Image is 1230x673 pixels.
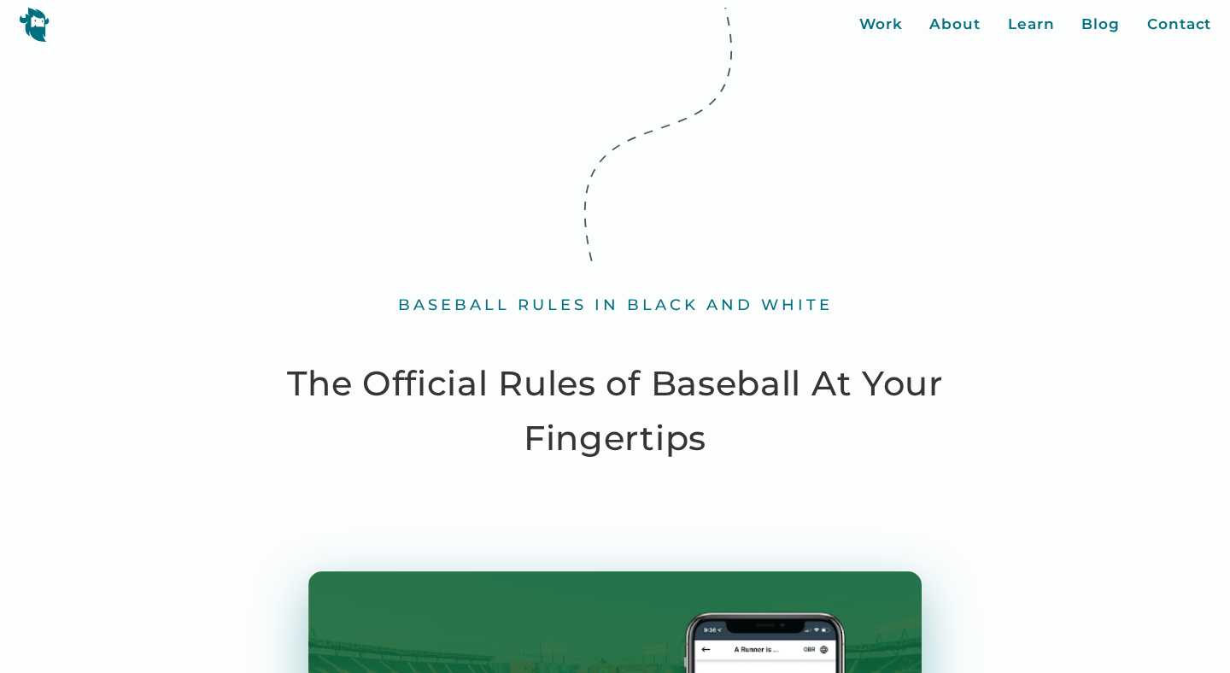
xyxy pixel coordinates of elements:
[929,14,981,36] a: About
[1147,14,1211,36] a: Contact
[1008,14,1055,36] a: Learn
[1081,14,1120,36] a: Blog
[859,14,903,36] a: Work
[19,7,50,42] img: yeti logo icon
[246,356,984,465] h1: The Official Rules of Baseball At Your Fingertips
[398,296,833,315] div: Baseball Rules in Black and White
